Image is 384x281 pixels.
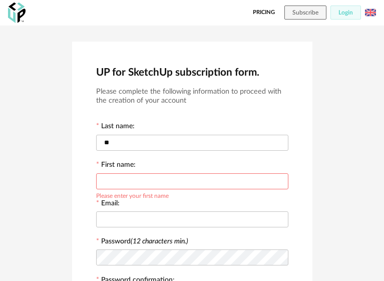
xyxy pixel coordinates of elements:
span: Login [338,10,353,16]
div: Please enter your first name [96,191,169,199]
i: (12 characters min.) [131,238,188,245]
label: Email: [96,200,120,209]
img: us [365,7,376,18]
label: Password [101,238,188,245]
button: Login [330,6,361,20]
a: Pricing [253,6,275,20]
label: Last name: [96,123,135,132]
label: First name: [96,161,136,170]
button: Subscribe [284,6,326,20]
h3: Please complete the following information to proceed with the creation of your account [96,87,288,106]
img: OXP [8,3,26,23]
span: Subscribe [292,10,318,16]
h2: UP for SketchUp subscription form. [96,66,288,79]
